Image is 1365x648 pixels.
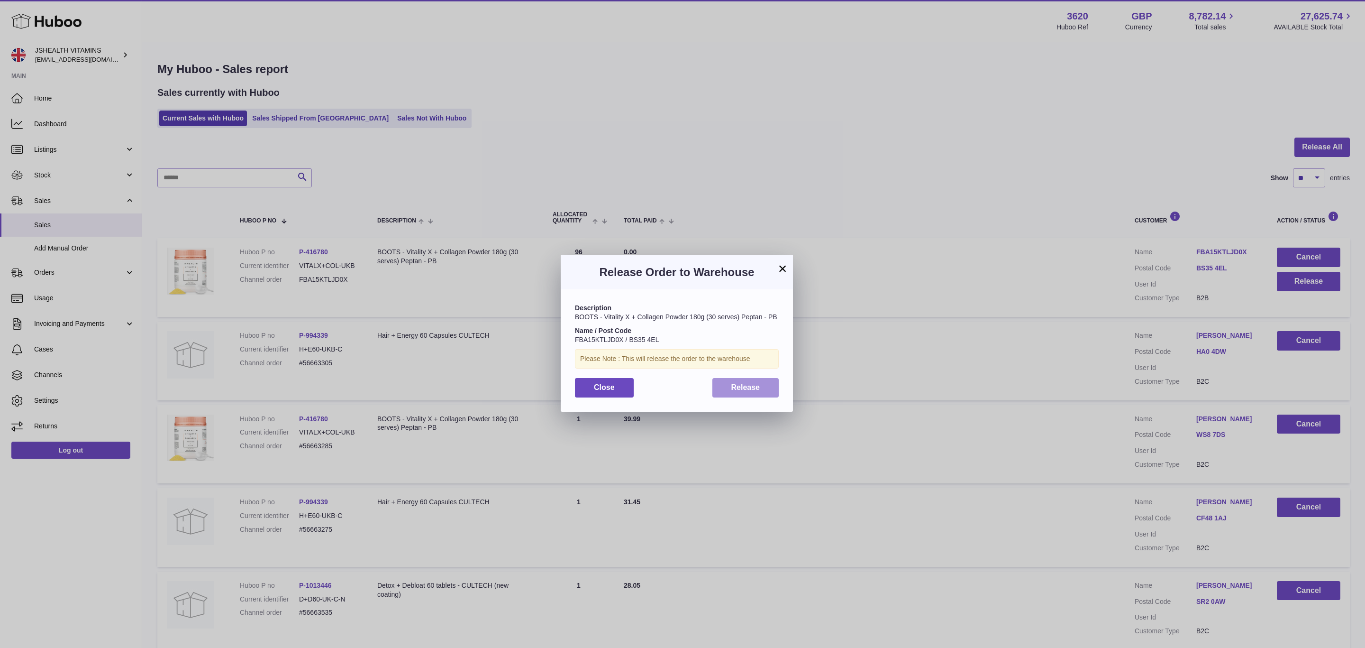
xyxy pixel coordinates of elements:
strong: Name / Post Code [575,327,631,334]
div: Please Note : This will release the order to the warehouse [575,349,779,369]
span: FBA15KTLJD0X / BS35 4EL [575,336,659,343]
span: Close [594,383,615,391]
button: Release [712,378,779,398]
span: BOOTS - Vitality X + Collagen Powder 180g (30 serves) Peptan - PB [575,313,777,321]
button: × [777,263,788,274]
button: Close [575,378,634,398]
span: Release [731,383,760,391]
h3: Release Order to Warehouse [575,265,779,280]
strong: Description [575,304,611,312]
